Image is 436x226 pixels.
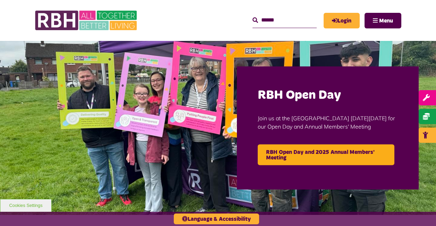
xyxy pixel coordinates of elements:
img: RBH [35,7,139,34]
a: MyRBH [324,13,360,28]
h2: RBH Open Day [258,87,398,104]
button: Navigation [365,13,401,28]
span: Menu [379,18,393,24]
p: Join us at the [GEOGRAPHIC_DATA] [DATE][DATE] for our Open Day and Annual Members' Meeting [258,103,398,141]
a: RBH Open Day and 2025 Annual Members' Meeting [258,144,394,165]
button: Language & Accessibility [174,214,259,224]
